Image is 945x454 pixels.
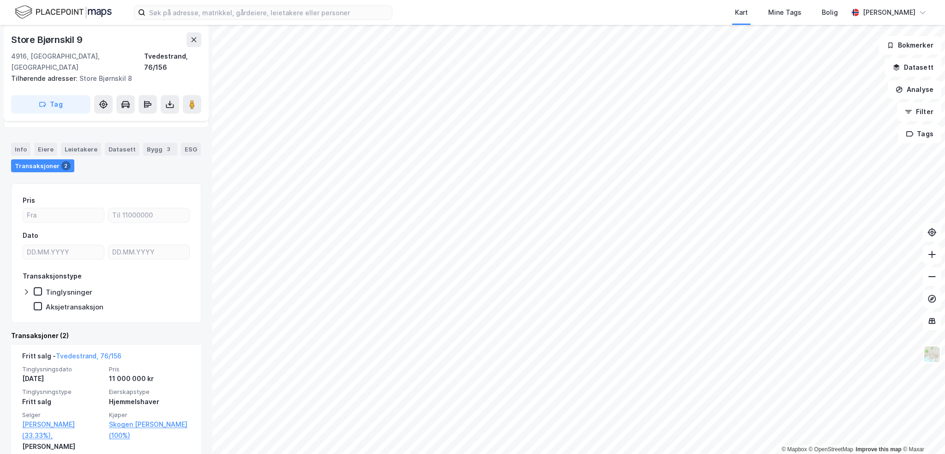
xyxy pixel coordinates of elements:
[11,51,144,73] div: 4916, [GEOGRAPHIC_DATA], [GEOGRAPHIC_DATA]
[822,7,838,18] div: Bolig
[109,411,190,419] span: Kjøper
[109,388,190,396] span: Eierskapstype
[11,73,194,84] div: Store Bjørnskil 8
[61,161,71,170] div: 2
[164,145,174,154] div: 3
[898,125,941,143] button: Tags
[22,365,103,373] span: Tinglysningsdato
[782,446,807,453] a: Mapbox
[22,351,121,365] div: Fritt salg -
[11,32,84,47] div: Store Bjørnskil 9
[856,446,902,453] a: Improve this map
[863,7,915,18] div: [PERSON_NAME]
[888,80,941,99] button: Analyse
[23,245,104,259] input: DD.MM.YYYY
[22,388,103,396] span: Tinglysningstype
[61,143,101,156] div: Leietakere
[109,419,190,441] a: Skogen [PERSON_NAME] (100%)
[23,271,82,282] div: Transaksjonstype
[109,365,190,373] span: Pris
[879,36,941,54] button: Bokmerker
[109,396,190,407] div: Hjemmelshaver
[181,143,201,156] div: ESG
[22,373,103,384] div: [DATE]
[897,103,941,121] button: Filter
[768,7,801,18] div: Mine Tags
[108,208,189,222] input: Til 11000000
[22,419,103,441] a: [PERSON_NAME] (33.33%),
[109,373,190,384] div: 11 000 000 kr
[34,143,57,156] div: Eiere
[56,352,121,360] a: Tvedestrand, 76/156
[105,143,139,156] div: Datasett
[46,303,103,311] div: Aksjetransaksjon
[144,51,201,73] div: Tvedestrand, 76/156
[923,345,941,363] img: Z
[108,245,189,259] input: DD.MM.YYYY
[11,95,90,114] button: Tag
[11,159,74,172] div: Transaksjoner
[11,330,201,341] div: Transaksjoner (2)
[22,396,103,407] div: Fritt salg
[11,143,30,156] div: Info
[809,446,854,453] a: OpenStreetMap
[11,74,79,82] span: Tilhørende adresser:
[15,4,112,20] img: logo.f888ab2527a4732fd821a326f86c7f29.svg
[885,58,941,77] button: Datasett
[145,6,392,19] input: Søk på adresse, matrikkel, gårdeiere, leietakere eller personer
[46,288,92,297] div: Tinglysninger
[23,195,35,206] div: Pris
[23,208,104,222] input: Fra
[22,411,103,419] span: Selger
[899,410,945,454] iframe: Chat Widget
[899,410,945,454] div: Kontrollprogram for chat
[735,7,748,18] div: Kart
[143,143,177,156] div: Bygg
[23,230,38,241] div: Dato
